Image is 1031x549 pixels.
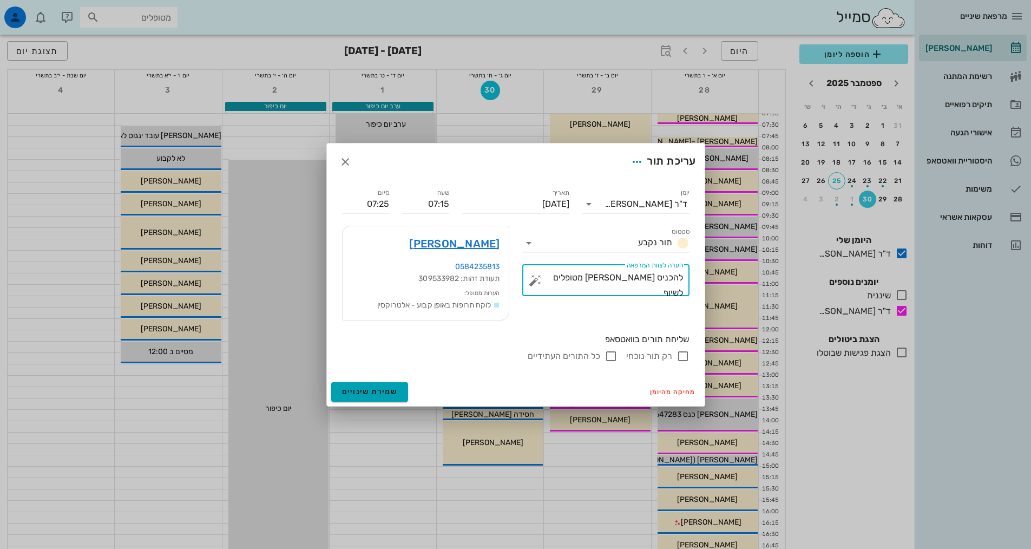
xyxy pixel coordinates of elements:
div: שליחת תורים בוואטסאפ [342,334,689,345]
span: לוקח תרופות באופן קבוע - אלטרוקסין [377,300,491,310]
span: מחיקה מהיומן [650,388,696,396]
label: תאריך [552,189,569,197]
div: יומןד"ר [PERSON_NAME] [582,195,689,213]
label: הערה לצוות המרפאה [626,262,682,270]
div: עריכת תור [627,152,695,172]
a: 0584235813 [455,262,500,271]
a: [PERSON_NAME] [409,235,500,252]
label: כל התורים העתידיים [528,351,600,362]
div: סטטוסתור נקבע [522,234,689,252]
div: תעודת זהות: 309533982 [351,273,500,285]
small: הערות מטופל: [464,290,500,297]
label: רק תור נוכחי [626,351,672,362]
label: יומן [680,189,689,197]
span: תור נקבע [638,237,672,247]
button: שמירת שינויים [331,382,409,402]
div: ד"ר [PERSON_NAME] [605,199,687,209]
span: שמירת שינויים [342,387,398,396]
label: סטטוס [672,228,689,236]
label: סיום [378,189,389,197]
button: מחיקה מהיומן [646,384,700,400]
label: שעה [437,189,449,197]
